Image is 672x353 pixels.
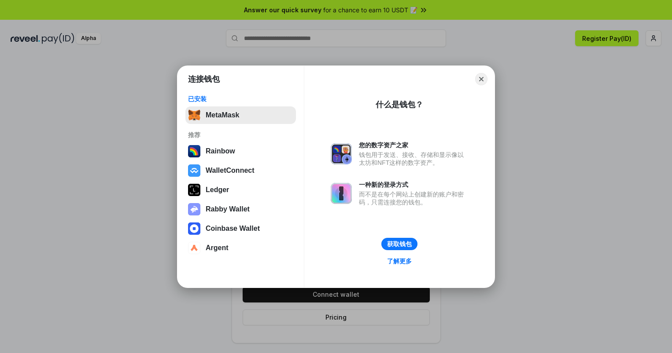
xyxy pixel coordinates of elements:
img: svg+xml,%3Csvg%20xmlns%3D%22http%3A%2F%2Fwww.w3.org%2F2000%2Fsvg%22%20fill%3D%22none%22%20viewBox... [331,183,352,204]
div: Ledger [206,186,229,194]
div: 推荐 [188,131,293,139]
div: Coinbase Wallet [206,225,260,233]
div: 获取钱包 [387,240,412,248]
div: 什么是钱包？ [376,99,423,110]
img: svg+xml,%3Csvg%20xmlns%3D%22http%3A%2F%2Fwww.w3.org%2F2000%2Fsvg%22%20width%3D%2228%22%20height%3... [188,184,200,196]
div: 您的数字资产之家 [359,141,468,149]
button: 获取钱包 [381,238,417,250]
img: svg+xml,%3Csvg%20xmlns%3D%22http%3A%2F%2Fwww.w3.org%2F2000%2Fsvg%22%20fill%3D%22none%22%20viewBox... [331,143,352,164]
button: Close [475,73,487,85]
img: svg+xml,%3Csvg%20width%3D%22120%22%20height%3D%22120%22%20viewBox%3D%220%200%20120%20120%22%20fil... [188,145,200,157]
button: Coinbase Wallet [185,220,296,237]
button: MetaMask [185,106,296,124]
div: 而不是在每个网站上创建新的账户和密码，只需连接您的钱包。 [359,190,468,206]
img: svg+xml,%3Csvg%20fill%3D%22none%22%20height%3D%2233%22%20viewBox%3D%220%200%2035%2033%22%20width%... [188,109,200,121]
img: svg+xml,%3Csvg%20width%3D%2228%22%20height%3D%2228%22%20viewBox%3D%220%200%2028%2028%22%20fill%3D... [188,164,200,177]
div: 钱包用于发送、接收、存储和显示像以太坊和NFT这样的数字资产。 [359,151,468,167]
button: WalletConnect [185,162,296,179]
div: Argent [206,244,229,252]
div: Rabby Wallet [206,205,250,213]
h1: 连接钱包 [188,74,220,84]
button: Rainbow [185,142,296,160]
img: svg+xml,%3Csvg%20width%3D%2228%22%20height%3D%2228%22%20viewBox%3D%220%200%2028%2028%22%20fill%3D... [188,222,200,235]
button: Argent [185,239,296,257]
img: svg+xml,%3Csvg%20width%3D%2228%22%20height%3D%2228%22%20viewBox%3D%220%200%2028%2028%22%20fill%3D... [188,242,200,254]
div: MetaMask [206,111,239,119]
div: 一种新的登录方式 [359,181,468,189]
a: 了解更多 [382,255,417,267]
img: svg+xml,%3Csvg%20xmlns%3D%22http%3A%2F%2Fwww.w3.org%2F2000%2Fsvg%22%20fill%3D%22none%22%20viewBox... [188,203,200,215]
button: Ledger [185,181,296,199]
div: Rainbow [206,147,235,155]
button: Rabby Wallet [185,200,296,218]
div: WalletConnect [206,167,255,175]
div: 已安装 [188,95,293,103]
div: 了解更多 [387,257,412,265]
